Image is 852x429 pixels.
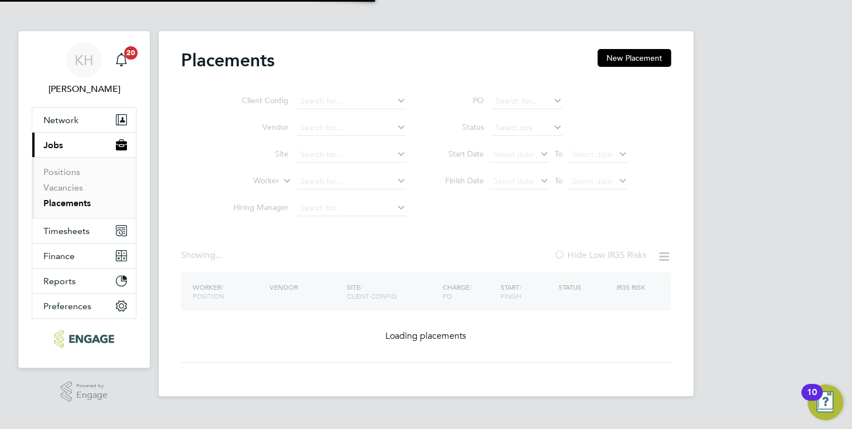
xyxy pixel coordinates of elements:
[110,42,133,78] a: 20
[54,330,114,348] img: ncclondon-logo-retina.png
[75,53,94,67] span: KH
[43,140,63,150] span: Jobs
[32,82,136,96] span: Kirsty Hanmore
[43,301,91,311] span: Preferences
[43,226,90,236] span: Timesheets
[32,42,136,96] a: KH[PERSON_NAME]
[124,46,138,60] span: 20
[32,133,136,157] button: Jobs
[43,115,79,125] span: Network
[807,384,843,420] button: Open Resource Center, 10 new notifications
[32,243,136,268] button: Finance
[43,182,83,193] a: Vacancies
[181,49,275,71] h2: Placements
[61,381,108,402] a: Powered byEngage
[32,157,136,218] div: Jobs
[32,218,136,243] button: Timesheets
[554,250,647,261] label: Hide Low IR35 Risks
[43,251,75,261] span: Finance
[598,49,671,67] button: New Placement
[181,250,224,261] div: Showing
[807,392,817,407] div: 10
[43,276,76,286] span: Reports
[32,108,136,132] button: Network
[76,381,107,391] span: Powered by
[18,31,150,368] nav: Main navigation
[216,250,222,261] span: ...
[76,391,107,400] span: Engage
[32,269,136,293] button: Reports
[43,167,80,177] a: Positions
[43,198,91,208] a: Placements
[32,330,136,348] a: Go to home page
[32,294,136,318] button: Preferences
